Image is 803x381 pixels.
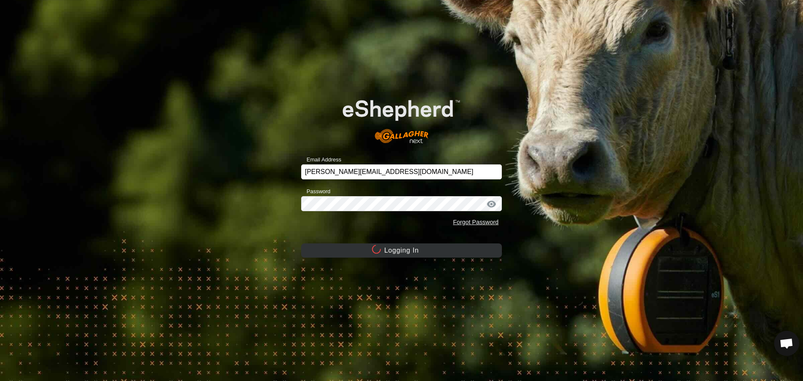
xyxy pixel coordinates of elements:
div: Open chat [774,331,799,356]
input: Email Address [301,164,502,179]
img: E-shepherd Logo [321,83,482,152]
label: Password [301,187,330,196]
button: Logging In [301,243,502,258]
a: Forgot Password [453,219,499,225]
label: Email Address [301,156,341,164]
